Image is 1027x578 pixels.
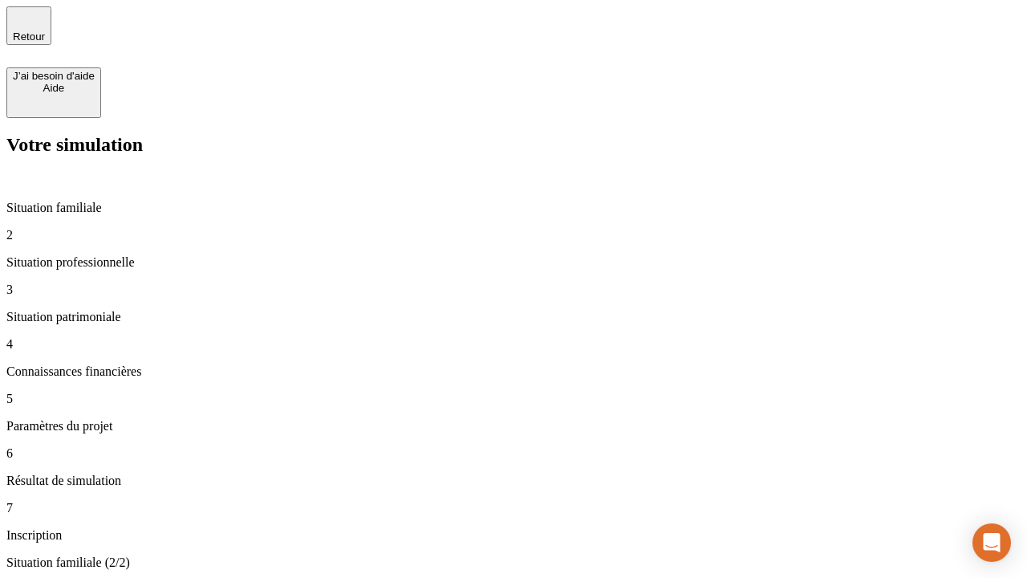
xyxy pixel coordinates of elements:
p: Situation patrimoniale [6,310,1021,324]
p: Situation familiale [6,201,1021,215]
p: 4 [6,337,1021,352]
p: Inscription [6,528,1021,543]
p: Paramètres du projet [6,419,1021,433]
h2: Votre simulation [6,134,1021,156]
span: Retour [13,31,45,43]
p: 6 [6,446,1021,461]
p: 2 [6,228,1021,242]
button: J’ai besoin d'aideAide [6,67,101,118]
p: Connaissances financières [6,364,1021,379]
div: J’ai besoin d'aide [13,70,95,82]
div: Open Intercom Messenger [972,523,1011,562]
button: Retour [6,6,51,45]
p: 7 [6,501,1021,515]
p: 5 [6,392,1021,406]
p: Résultat de simulation [6,474,1021,488]
div: Aide [13,82,95,94]
p: Situation professionnelle [6,255,1021,270]
p: 3 [6,283,1021,297]
p: Situation familiale (2/2) [6,556,1021,570]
